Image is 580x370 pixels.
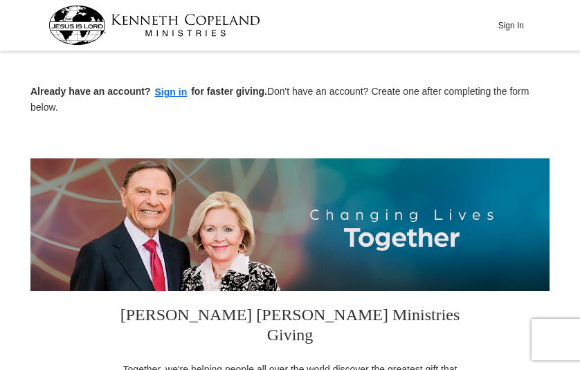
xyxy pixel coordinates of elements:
img: kcm-header-logo.svg [48,6,260,45]
button: Sign in [151,84,192,100]
p: Don't have an account? Create one after completing the form below. [30,84,550,114]
h3: [PERSON_NAME] [PERSON_NAME] Ministries Giving [117,291,463,362]
button: Sign In [490,15,532,36]
strong: Already have an account? for faster giving. [30,86,267,97]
